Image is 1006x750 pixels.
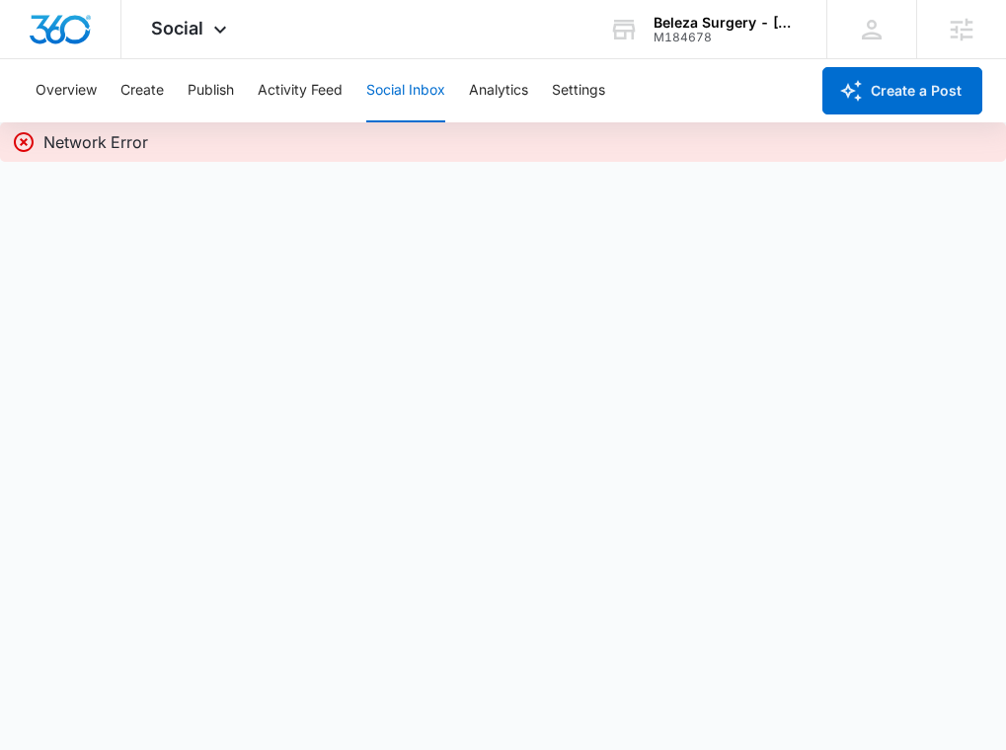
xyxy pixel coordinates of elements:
span: Social [151,18,203,38]
button: Create a Post [822,67,982,114]
div: account name [654,15,798,31]
button: Analytics [469,59,528,122]
div: account id [654,31,798,44]
button: Publish [188,59,234,122]
button: Activity Feed [258,59,343,122]
p: Network Error [43,130,148,154]
button: Create [120,59,164,122]
button: Settings [552,59,605,122]
button: Overview [36,59,97,122]
button: Social Inbox [366,59,445,122]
